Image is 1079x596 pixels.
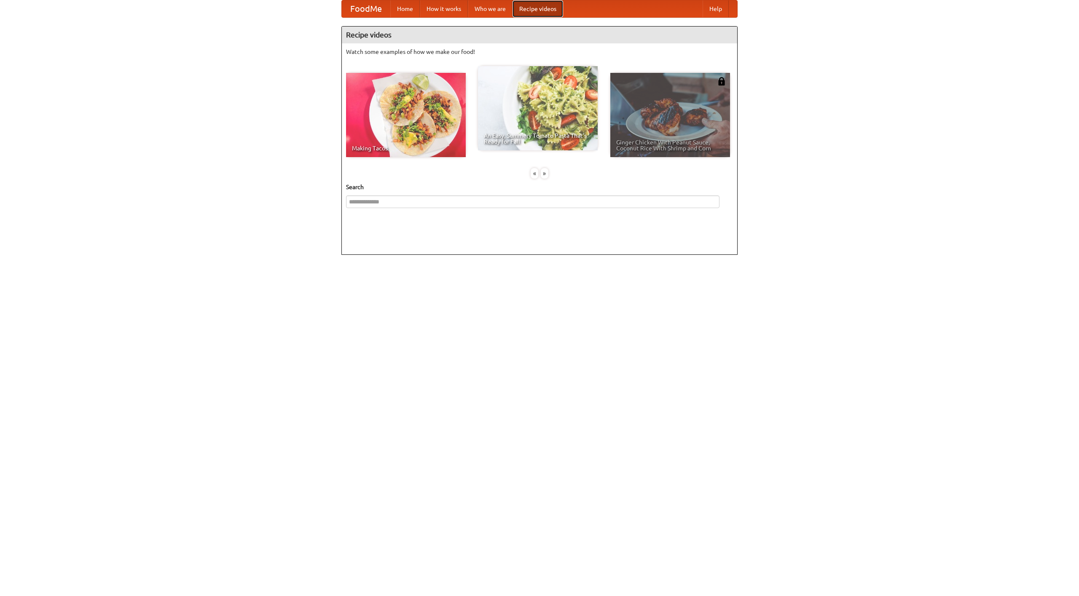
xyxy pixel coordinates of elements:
a: Recipe videos [513,0,563,17]
a: An Easy, Summery Tomato Pasta That's Ready for Fall [478,66,598,150]
a: Home [390,0,420,17]
a: Who we are [468,0,513,17]
img: 483408.png [717,77,726,86]
h5: Search [346,183,733,191]
span: An Easy, Summery Tomato Pasta That's Ready for Fall [484,133,592,144]
div: « [531,168,538,179]
a: FoodMe [342,0,390,17]
a: Help [703,0,729,17]
a: Making Tacos [346,73,466,157]
p: Watch some examples of how we make our food! [346,48,733,56]
span: Making Tacos [352,145,460,151]
h4: Recipe videos [342,27,737,43]
div: » [541,168,548,179]
a: How it works [420,0,468,17]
